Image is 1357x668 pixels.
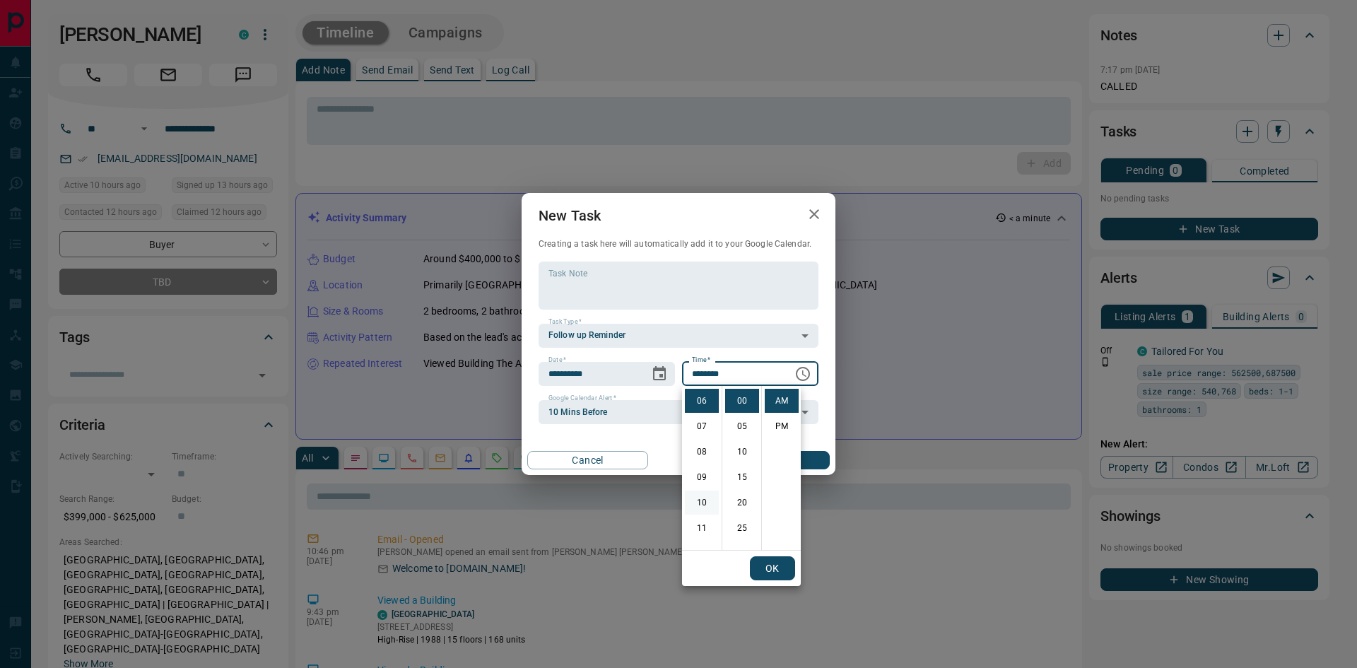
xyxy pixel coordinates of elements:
[725,414,759,438] li: 5 minutes
[539,400,818,424] div: 10 Mins Before
[789,360,817,388] button: Choose time, selected time is 6:00 AM
[765,414,799,438] li: PM
[522,193,618,238] h2: New Task
[527,451,648,469] button: Cancel
[725,465,759,489] li: 15 minutes
[725,541,759,566] li: 30 minutes
[548,394,616,403] label: Google Calendar Alert
[539,324,818,348] div: Follow up Reminder
[685,440,719,464] li: 8 hours
[725,491,759,515] li: 20 minutes
[692,356,710,365] label: Time
[539,238,818,250] p: Creating a task here will automatically add it to your Google Calendar.
[548,317,582,327] label: Task Type
[548,356,566,365] label: Date
[685,389,719,413] li: 6 hours
[725,440,759,464] li: 10 minutes
[682,386,722,550] ul: Select hours
[685,465,719,489] li: 9 hours
[722,386,761,550] ul: Select minutes
[761,386,801,550] ul: Select meridiem
[725,516,759,540] li: 25 minutes
[750,556,795,580] button: OK
[645,360,674,388] button: Choose date, selected date is Oct 30, 2025
[685,491,719,515] li: 10 hours
[765,389,799,413] li: AM
[685,516,719,540] li: 11 hours
[725,389,759,413] li: 0 minutes
[685,414,719,438] li: 7 hours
